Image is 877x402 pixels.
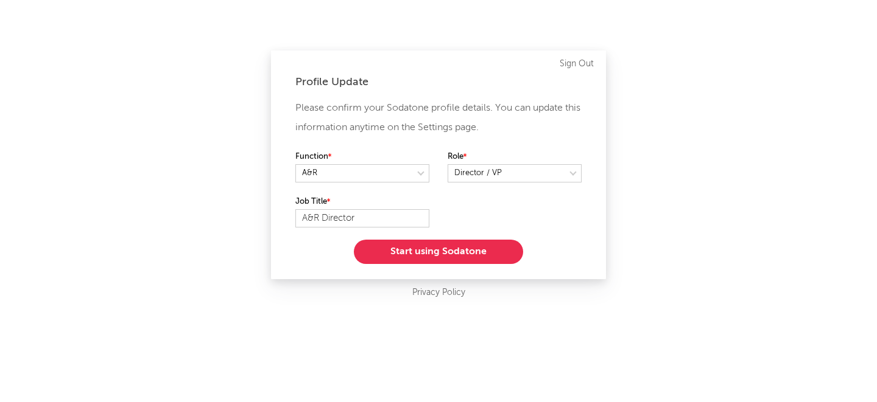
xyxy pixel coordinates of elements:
label: Function [295,150,429,164]
button: Start using Sodatone [354,240,523,264]
div: Profile Update [295,75,582,89]
label: Role [448,150,582,164]
label: Job Title [295,195,429,209]
p: Please confirm your Sodatone profile details. You can update this information anytime on the Sett... [295,99,582,137]
a: Sign Out [560,57,594,71]
a: Privacy Policy [412,285,465,300]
